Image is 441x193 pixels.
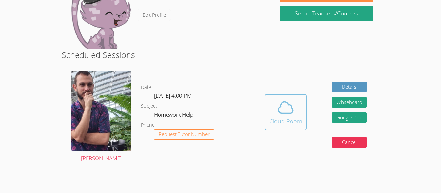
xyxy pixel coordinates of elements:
[71,71,131,163] a: [PERSON_NAME]
[265,94,307,130] button: Cloud Room
[159,132,210,137] span: Request Tutor Number
[141,121,155,129] dt: Phone
[269,117,302,126] div: Cloud Room
[280,6,373,21] a: Select Teachers/Courses
[71,71,131,151] img: 20240721_091457.jpg
[62,49,379,61] h2: Scheduled Sessions
[154,110,195,121] dd: Homework Help
[332,82,367,92] a: Details
[332,112,367,123] a: Google Doc
[141,83,151,92] dt: Date
[332,97,367,108] button: Whiteboard
[154,92,192,99] span: [DATE] 4:00 PM
[141,102,157,110] dt: Subject
[154,129,214,140] button: Request Tutor Number
[332,137,367,148] button: Cancel
[138,10,171,20] a: Edit Profile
